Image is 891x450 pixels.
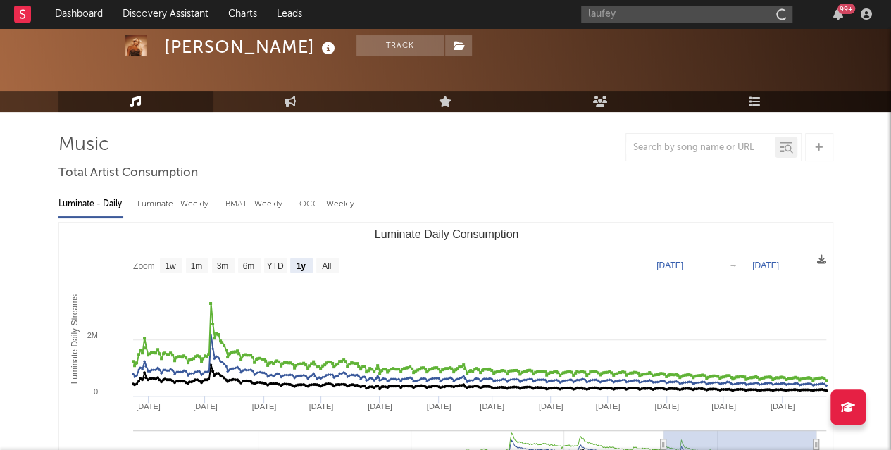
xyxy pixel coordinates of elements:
text: [DATE] [595,402,620,411]
text: → [729,261,737,270]
text: [DATE] [193,402,218,411]
text: [DATE] [538,402,563,411]
text: 3m [216,261,228,271]
text: [DATE] [251,402,276,411]
text: Zoom [133,261,155,271]
text: [DATE] [309,402,333,411]
text: 1y [296,261,306,271]
button: 99+ [833,8,843,20]
div: 99 + [837,4,855,14]
text: 6m [242,261,254,271]
input: Search for artists [581,6,792,23]
text: [DATE] [480,402,504,411]
text: 1w [165,261,176,271]
text: [DATE] [711,402,736,411]
div: BMAT - Weekly [225,192,285,216]
text: YTD [266,261,283,271]
text: [DATE] [752,261,779,270]
span: Total Artist Consumption [58,165,198,182]
text: [DATE] [654,402,679,411]
text: Luminate Daily Consumption [374,228,518,240]
text: [DATE] [656,261,683,270]
div: Luminate - Weekly [137,192,211,216]
div: OCC - Weekly [299,192,356,216]
div: [PERSON_NAME] [164,35,339,58]
text: 0 [93,387,97,396]
text: 1m [190,261,202,271]
text: Luminate Daily Streams [69,294,79,384]
text: [DATE] [368,402,392,411]
text: 2M [87,331,97,339]
button: Track [356,35,444,56]
text: [DATE] [426,402,451,411]
text: [DATE] [136,402,161,411]
input: Search by song name or URL [626,142,775,154]
text: [DATE] [770,402,795,411]
text: All [322,261,331,271]
div: Luminate - Daily [58,192,123,216]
